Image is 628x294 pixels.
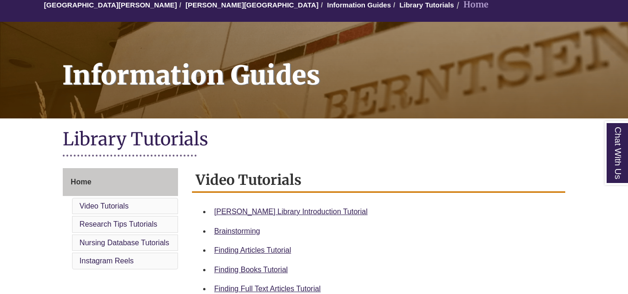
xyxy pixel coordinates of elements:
a: Instagram Reels [79,257,134,265]
a: Nursing Database Tutorials [79,239,169,247]
a: [GEOGRAPHIC_DATA][PERSON_NAME] [44,1,177,9]
a: Finding Articles Tutorial [214,246,291,254]
h2: Video Tutorials [192,168,565,193]
h1: Information Guides [52,22,628,106]
a: Library Tutorials [399,1,454,9]
a: Brainstorming [214,227,260,235]
a: Finding Full Text Articles Tutorial [214,285,321,293]
a: Information Guides [327,1,391,9]
a: Finding Books Tutorial [214,266,288,274]
a: [PERSON_NAME][GEOGRAPHIC_DATA] [185,1,318,9]
h1: Library Tutorials [63,128,565,152]
a: Video Tutorials [79,202,129,210]
span: Home [71,178,91,186]
a: Home [63,168,178,196]
div: Guide Page Menu [63,168,178,271]
a: Research Tips Tutorials [79,220,157,228]
a: [PERSON_NAME] Library Introduction Tutorial [214,208,368,216]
